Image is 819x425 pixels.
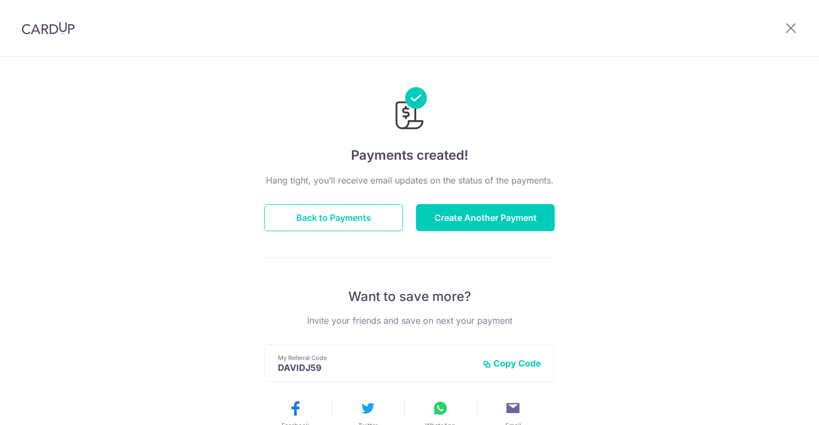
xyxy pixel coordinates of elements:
[264,288,555,305] p: Want to save more?
[392,87,427,133] img: Payments
[416,204,555,231] button: Create Another Payment
[22,22,75,35] img: CardUp
[264,204,403,231] button: Back to Payments
[278,362,474,373] p: DAVIDJ59
[483,358,541,369] button: Copy Code
[264,314,555,327] p: Invite your friends and save on next your payment
[264,174,555,187] p: Hang tight, you’ll receive email updates on the status of the payments.
[264,146,555,165] h4: Payments created!
[278,354,474,362] p: My Referral Code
